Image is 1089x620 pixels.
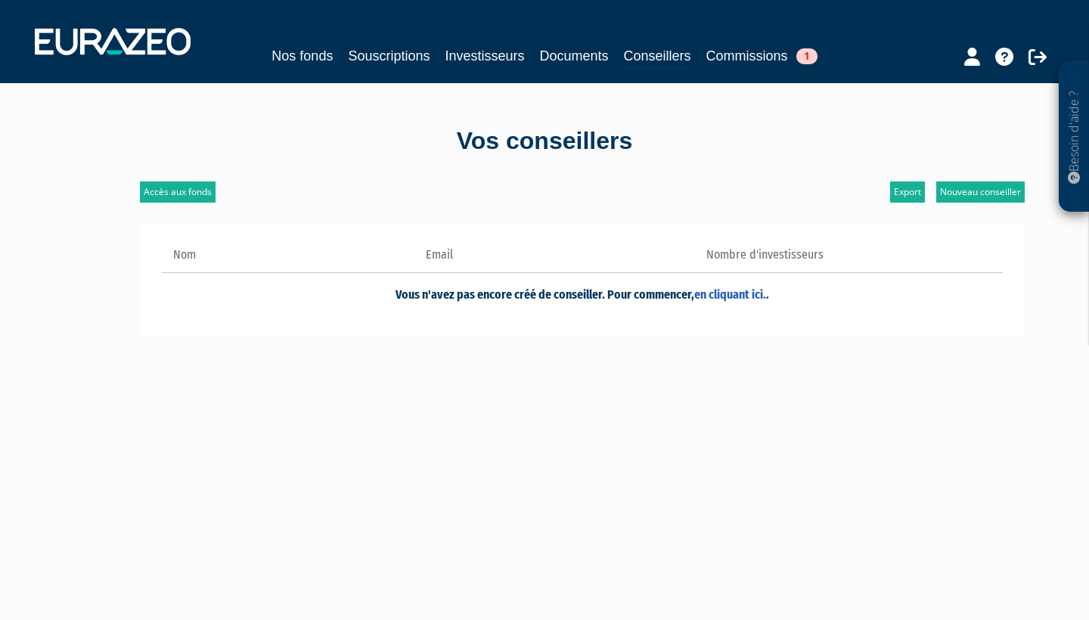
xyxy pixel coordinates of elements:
img: 1732889491-logotype_eurazeo_blanc_rvb.png [35,28,191,55]
span: 1 [796,48,818,64]
th: Nombre d'investisseurs [582,246,835,272]
a: en cliquant ici. [694,287,766,302]
div: Vos conseillers [113,124,976,159]
td: Vous n'avez pas encore créé de conseiller. Pour commencer, . [162,272,1003,314]
p: Besoin d'aide ? [1066,69,1083,205]
a: Accès aux fonds [140,181,216,203]
a: Export [890,181,925,203]
a: Commissions1 [706,45,818,67]
a: Nouveau conseiller [936,181,1025,203]
a: Conseillers [624,45,691,69]
th: Email [414,246,582,272]
a: Documents [540,45,609,67]
a: Nos fonds [271,45,333,67]
a: Investisseurs [445,45,524,67]
th: Nom [162,246,414,272]
a: Souscriptions [348,45,430,67]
